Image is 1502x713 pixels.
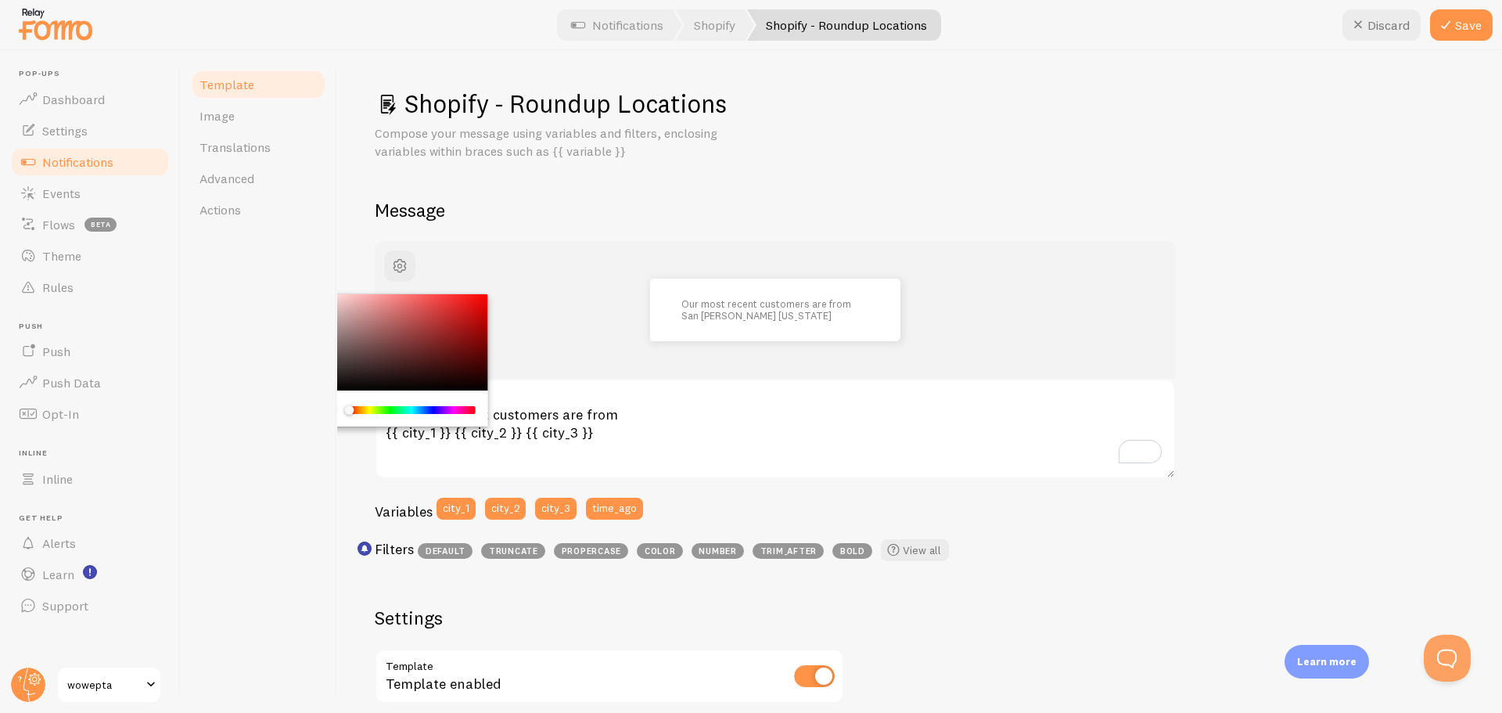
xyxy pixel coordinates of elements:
span: Advanced [199,171,254,186]
span: Inline [19,448,171,459]
a: Events [9,178,171,209]
svg: <p>Watch New Feature Tutorials!</p> [83,565,97,579]
span: Push [19,322,171,332]
textarea: To enrich screen reader interactions, please activate Accessibility in Grammarly extension settings [375,379,1176,479]
a: Push Data [9,367,171,398]
span: wowepta [67,675,142,694]
span: Inline [42,471,73,487]
span: Flows [42,217,75,232]
span: default [418,543,473,559]
span: Rules [42,279,74,295]
span: Pop-ups [19,69,171,79]
a: Theme [9,240,171,272]
a: Image [190,100,327,131]
span: color [637,543,683,559]
span: Events [42,185,81,201]
span: Image [199,108,235,124]
a: wowepta [56,666,162,704]
span: Push Data [42,375,101,391]
span: Settings [42,123,88,139]
a: Flows beta [9,209,171,240]
img: fomo-relay-logo-orange.svg [16,4,95,44]
span: Template [199,77,254,92]
span: Opt-In [42,406,79,422]
button: city_3 [535,498,577,520]
a: Template [190,69,327,100]
a: Push [9,336,171,367]
div: Template enabled [375,649,844,706]
a: Translations [190,131,327,163]
span: Get Help [19,513,171,524]
a: Inline [9,463,171,495]
h3: Variables [375,502,433,520]
a: Dashboard [9,84,171,115]
label: Notification Message [375,379,1176,405]
span: Learn [42,567,74,582]
h2: Settings [375,606,844,630]
span: truncate [481,543,545,559]
span: Support [42,598,88,614]
span: Push [42,344,70,359]
span: Actions [199,202,241,218]
span: beta [84,218,117,232]
span: Theme [42,248,81,264]
span: Alerts [42,535,76,551]
span: propercase [554,543,628,559]
span: Notifications [42,154,113,170]
h2: Message [375,198,1464,222]
div: Learn more [1285,645,1369,679]
span: number [692,543,744,559]
a: Support [9,590,171,621]
a: View all [881,539,949,561]
a: Learn [9,559,171,590]
h1: Shopify - Roundup Locations [375,88,1464,120]
a: Notifications [9,146,171,178]
p: Learn more [1297,654,1356,669]
p: Our most recent customers are from San [PERSON_NAME] [US_STATE] [681,298,869,321]
a: Alerts [9,528,171,559]
p: Compose your message using variables and filters, enclosing variables within braces such as {{ va... [375,124,750,160]
span: bold [832,543,872,559]
a: Opt-In [9,398,171,430]
a: Rules [9,272,171,303]
a: Advanced [190,163,327,194]
a: Actions [190,194,327,225]
span: trim_after [753,543,824,559]
span: Dashboard [42,92,105,107]
h3: Filters [375,540,414,558]
div: Chrome color picker [312,294,488,427]
a: Settings [9,115,171,146]
button: time_ago [586,498,643,520]
button: city_1 [437,498,476,520]
svg: <p>Use filters like | propercase to change CITY to City in your templates</p> [358,542,372,556]
button: city_2 [485,498,526,520]
iframe: Help Scout Beacon - Open [1424,635,1471,682]
span: Translations [199,139,271,155]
